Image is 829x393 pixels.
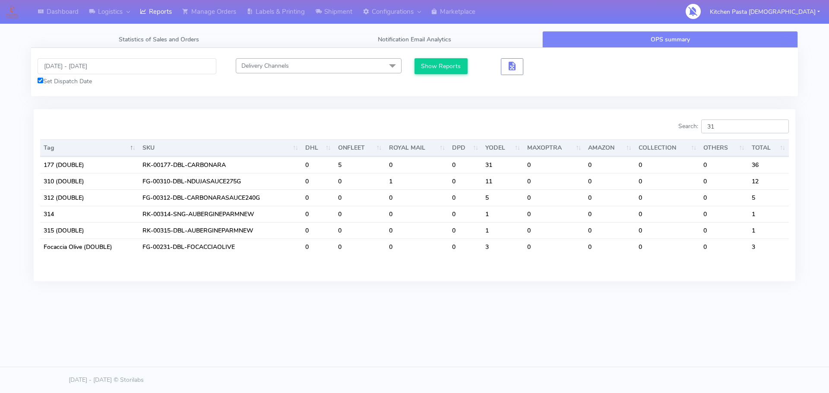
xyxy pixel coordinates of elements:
[302,173,335,189] td: 0
[302,139,335,157] th: DHL : activate to sort column ascending
[748,157,789,173] td: 36
[139,157,302,173] td: RK-00177-DBL-CARBONARA
[449,189,482,206] td: 0
[241,62,289,70] span: Delivery Channels
[635,206,700,222] td: 0
[678,119,789,133] label: Search:
[482,173,524,189] td: 11
[38,58,216,74] input: Pick the Daterange
[700,222,748,239] td: 0
[335,206,386,222] td: 0
[139,239,302,255] td: FG-00231-DBL-FOCACCIAOLIVE
[482,222,524,239] td: 1
[524,173,585,189] td: 0
[635,173,700,189] td: 0
[700,206,748,222] td: 0
[302,239,335,255] td: 0
[748,206,789,222] td: 1
[139,139,302,157] th: SKU: activate to sort column ascending
[40,157,139,173] td: 177 (DOUBLE)
[635,239,700,255] td: 0
[482,139,524,157] th: YODEL : activate to sort column ascending
[449,157,482,173] td: 0
[482,157,524,173] td: 31
[449,173,482,189] td: 0
[703,3,826,21] button: Kitchen Pasta [DEMOGRAPHIC_DATA]
[139,222,302,239] td: RK-00315-DBL-AUBERGINEPARMNEW
[40,239,139,255] td: Focaccia Olive (DOUBLE)
[38,77,216,86] div: Set Dispatch Date
[335,173,386,189] td: 0
[335,157,386,173] td: 5
[302,222,335,239] td: 0
[335,239,386,255] td: 0
[748,222,789,239] td: 1
[40,206,139,222] td: 314
[585,173,635,189] td: 0
[119,35,199,44] span: Statistics of Sales and Orders
[378,35,451,44] span: Notification Email Analytics
[585,206,635,222] td: 0
[748,189,789,206] td: 5
[700,139,748,157] th: OTHERS : activate to sort column ascending
[302,157,335,173] td: 0
[386,206,449,222] td: 0
[386,239,449,255] td: 0
[449,222,482,239] td: 0
[414,58,468,74] button: Show Reports
[40,189,139,206] td: 312 (DOUBLE)
[635,157,700,173] td: 0
[585,222,635,239] td: 0
[700,189,748,206] td: 0
[524,239,585,255] td: 0
[139,173,302,189] td: FG-00310-DBL-NDUJASAUCE275G
[524,189,585,206] td: 0
[651,35,690,44] span: OPS summary
[700,239,748,255] td: 0
[524,157,585,173] td: 0
[482,189,524,206] td: 5
[701,119,789,133] input: Search:
[700,157,748,173] td: 0
[748,139,789,157] th: TOTAL : activate to sort column ascending
[482,239,524,255] td: 3
[449,206,482,222] td: 0
[585,139,635,157] th: AMAZON : activate to sort column ascending
[31,31,798,48] ul: Tabs
[635,189,700,206] td: 0
[482,206,524,222] td: 1
[302,206,335,222] td: 0
[748,173,789,189] td: 12
[524,206,585,222] td: 0
[748,239,789,255] td: 3
[386,222,449,239] td: 0
[700,173,748,189] td: 0
[386,189,449,206] td: 0
[335,189,386,206] td: 0
[40,173,139,189] td: 310 (DOUBLE)
[585,239,635,255] td: 0
[335,222,386,239] td: 0
[524,222,585,239] td: 0
[524,139,585,157] th: MAXOPTRA : activate to sort column ascending
[386,173,449,189] td: 1
[449,239,482,255] td: 0
[635,139,700,157] th: COLLECTION : activate to sort column ascending
[335,139,386,157] th: ONFLEET : activate to sort column ascending
[585,189,635,206] td: 0
[386,157,449,173] td: 0
[635,222,700,239] td: 0
[449,139,482,157] th: DPD : activate to sort column ascending
[585,157,635,173] td: 0
[139,206,302,222] td: RK-00314-SNG-AUBERGINEPARMNEW
[302,189,335,206] td: 0
[139,189,302,206] td: FG-00312-DBL-CARBONARASAUCE240G
[40,139,139,157] th: Tag: activate to sort column descending
[386,139,449,157] th: ROYAL MAIL : activate to sort column ascending
[40,222,139,239] td: 315 (DOUBLE)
